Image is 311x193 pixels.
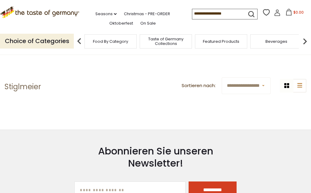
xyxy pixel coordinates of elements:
[109,20,133,27] a: Oktoberfest
[203,39,239,44] a: Featured Products
[95,11,117,17] a: Seasons
[124,11,170,17] a: Christmas - PRE-ORDER
[282,9,308,18] button: $0.00
[74,145,236,169] h3: Abonnieren Sie unseren Newsletter!
[265,39,287,44] a: Beverages
[5,82,41,91] h1: Stiglmeier
[293,10,304,15] span: $0.00
[140,20,156,27] a: On Sale
[182,82,216,90] label: Sortieren nach:
[299,35,311,47] img: next arrow
[142,37,190,46] a: Taste of Germany Collections
[93,39,128,44] a: Food By Category
[73,35,85,47] img: previous arrow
